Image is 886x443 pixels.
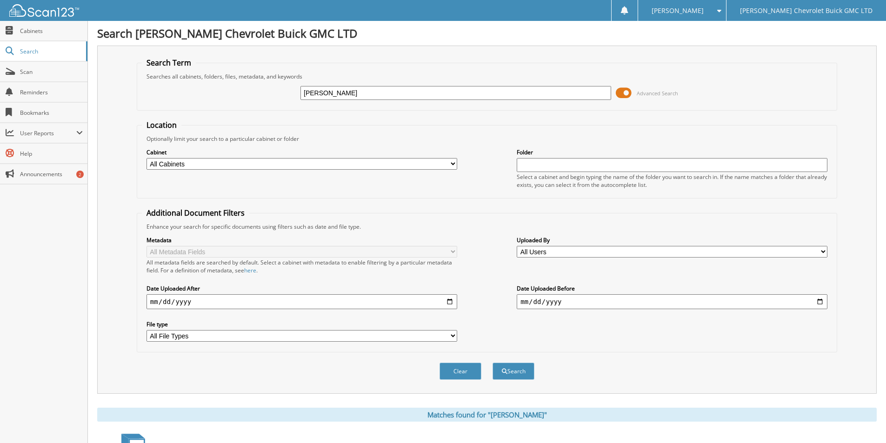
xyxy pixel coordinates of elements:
h1: Search [PERSON_NAME] Chevrolet Buick GMC LTD [97,26,877,41]
button: Clear [440,363,481,380]
label: Cabinet [147,148,457,156]
span: [PERSON_NAME] Chevrolet Buick GMC LTD [740,8,873,13]
input: end [517,294,827,309]
a: here [244,266,256,274]
legend: Additional Document Filters [142,208,249,218]
img: scan123-logo-white.svg [9,4,79,17]
div: Searches all cabinets, folders, files, metadata, and keywords [142,73,832,80]
label: Folder [517,148,827,156]
div: Matches found for "[PERSON_NAME]" [97,408,877,422]
span: Announcements [20,170,83,178]
span: Cabinets [20,27,83,35]
div: Optionally limit your search to a particular cabinet or folder [142,135,832,143]
span: Scan [20,68,83,76]
input: start [147,294,457,309]
div: Enhance your search for specific documents using filters such as date and file type. [142,223,832,231]
label: File type [147,320,457,328]
label: Date Uploaded Before [517,284,827,292]
div: 2 [76,171,84,178]
label: Uploaded By [517,236,827,244]
label: Date Uploaded After [147,284,457,292]
span: Search [20,47,81,55]
span: Help [20,150,83,158]
legend: Search Term [142,58,196,68]
span: [PERSON_NAME] [652,8,704,13]
div: All metadata fields are searched by default. Select a cabinet with metadata to enable filtering b... [147,258,457,274]
span: Advanced Search [637,90,678,97]
legend: Location [142,120,181,130]
label: Metadata [147,236,457,244]
span: Bookmarks [20,109,83,117]
button: Search [493,363,534,380]
span: User Reports [20,129,76,137]
div: Select a cabinet and begin typing the name of the folder you want to search in. If the name match... [517,173,827,189]
span: Reminders [20,88,83,96]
